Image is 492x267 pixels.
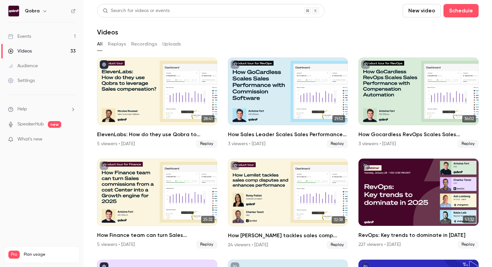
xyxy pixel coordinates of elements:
li: ElevenLabs: How do they use Qobra to leverage Sales compensation? [97,58,217,148]
span: new [48,121,61,128]
span: 25:32 [201,216,215,223]
span: 36:02 [462,115,476,122]
h1: Videos [97,28,118,36]
span: Replay [458,241,479,249]
a: 57:32RevOps: Key trends to dominate in [DATE]227 viewers • [DATE]Replay [358,159,479,249]
span: Replay [327,140,348,148]
a: 28:41ElevenLabs: How do they use Qobra to leverage Sales compensation?5 viewers • [DATE]Replay [97,58,217,148]
div: Search for videos or events [103,7,170,14]
span: Replay [458,140,479,148]
span: Pro [8,251,20,259]
div: Settings [8,77,35,84]
button: Replays [108,39,126,50]
h2: ElevenLabs: How do they use Qobra to leverage Sales compensation? [97,130,217,139]
div: 5 viewers • [DATE] [97,241,135,248]
button: All [97,39,102,50]
button: unpublished [361,161,370,170]
button: unpublished [231,60,239,69]
h2: How Sales Leader Scales Sales Performance with commission software [228,130,348,139]
span: Replay [196,140,217,148]
div: 3 viewers • [DATE] [358,141,396,147]
span: Plan usage [24,252,75,257]
li: How Lemlist tackles sales comp disputes and enhances performance [228,159,348,249]
span: What's new [17,136,43,143]
div: Videos [8,48,32,55]
div: 24 viewers • [DATE] [228,242,268,248]
span: Help [17,106,27,113]
span: 28:41 [201,115,215,122]
h2: How [PERSON_NAME] tackles sales comp disputes and enhances performance [228,232,348,240]
li: How Sales Leader Scales Sales Performance with commission software [228,58,348,148]
button: unpublished [361,60,370,69]
span: 21:52 [332,115,345,122]
a: 25:32How Finance team can turn Sales commissions from a cost Center into a Revenue accelerator fo... [97,159,217,249]
li: How Gocardless RevOps Scales Sales Performance with Compensation Automation [358,58,479,148]
h6: Qobra [25,8,39,14]
span: 57:32 [463,216,476,223]
div: Audience [8,63,38,69]
button: New video [403,4,441,17]
span: Replay [327,241,348,249]
section: Videos [97,4,479,263]
img: Qobra [8,6,19,16]
li: help-dropdown-opener [8,106,76,113]
button: unpublished [100,161,108,170]
a: 36:02How Gocardless RevOps Scales Sales Performance with Compensation Automation3 viewers • [DATE... [358,58,479,148]
button: published [100,60,108,69]
h2: RevOps: Key trends to dominate in [DATE] [358,231,479,239]
li: How Finance team can turn Sales commissions from a cost Center into a Revenue accelerator for 2025 [97,159,217,249]
div: 5 viewers • [DATE] [97,141,135,147]
span: Replay [196,241,217,249]
a: 21:52How Sales Leader Scales Sales Performance with commission software3 viewers • [DATE]Replay [228,58,348,148]
div: 3 viewers • [DATE] [228,141,265,147]
button: Uploads [162,39,181,50]
div: Events [8,33,31,40]
button: Recordings [131,39,157,50]
li: RevOps: Key trends to dominate in 2025 [358,159,479,249]
h2: How Gocardless RevOps Scales Sales Performance with Compensation Automation [358,130,479,139]
a: 32:38How [PERSON_NAME] tackles sales comp disputes and enhances performance24 viewers • [DATE]Replay [228,159,348,249]
button: unpublished [231,161,239,170]
div: 227 viewers • [DATE] [358,241,401,248]
h2: How Finance team can turn Sales commissions from a cost Center into a Revenue accelerator for 2025 [97,231,217,239]
span: 32:38 [332,216,345,224]
a: SpeakerHub [17,121,44,128]
button: Schedule [443,4,479,17]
